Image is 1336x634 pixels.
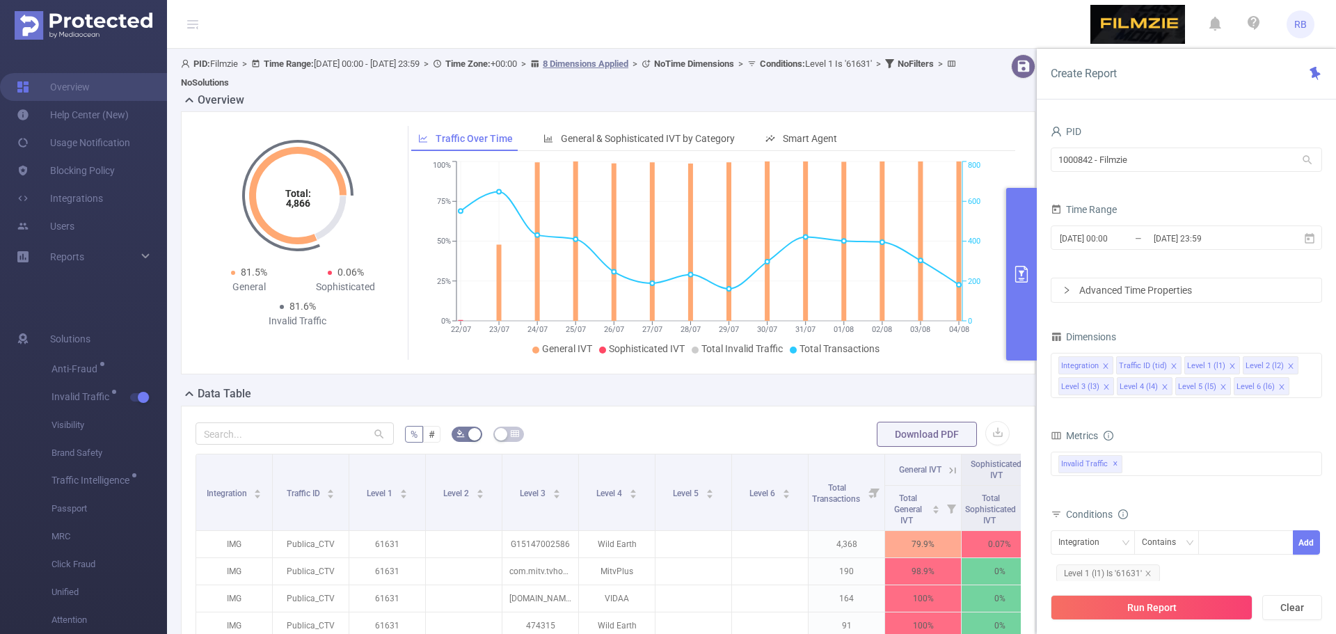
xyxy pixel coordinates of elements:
i: icon: caret-down [254,493,262,497]
i: icon: down [1186,539,1194,548]
span: Anti-Fraud [51,364,102,374]
p: 0% [962,585,1037,612]
input: Search... [196,422,394,445]
i: icon: info-circle [1118,509,1128,519]
tspan: 50% [437,237,451,246]
button: Download PDF [877,422,977,447]
tspan: 25% [437,277,451,286]
span: > [420,58,433,69]
i: icon: close [1145,570,1152,577]
i: Filter menu [1018,486,1037,530]
p: 61631 [349,585,425,612]
div: Sort [706,487,714,496]
p: IMG [196,558,272,585]
span: Level 3 [520,489,548,498]
i: icon: caret-up [399,487,407,491]
i: Filter menu [941,486,961,530]
span: Total General IVT [894,493,922,525]
tspan: 25/07 [565,325,585,334]
i: icon: close [1220,383,1227,392]
div: Contains [1142,531,1186,554]
tspan: 01/08 [834,325,854,334]
span: Integration [207,489,249,498]
i: icon: table [511,429,519,438]
i: icon: close-circle [1306,360,1314,368]
div: Level 4 (l4) [1120,378,1158,396]
i: icon: caret-up [254,487,262,491]
i: icon: right [1063,286,1071,294]
input: End date [1152,229,1265,248]
div: Level 3 (l3) [1061,378,1099,396]
i: icon: caret-down [782,493,790,497]
span: Level 1 (l1) Is '61631' [1056,564,1160,583]
div: Level 5 (l5) [1178,378,1216,396]
a: Blocking Policy [17,157,115,184]
div: General [201,280,298,294]
p: 98.9% [885,558,961,585]
p: Publica_CTV [273,558,349,585]
b: Time Zone: [445,58,491,69]
p: [DOMAIN_NAME] [502,585,578,612]
span: Conditions [1066,509,1128,520]
span: Smart Agent [783,133,837,144]
i: icon: close [1278,383,1285,392]
p: 190 [809,558,884,585]
tspan: 04/08 [948,325,969,334]
i: icon: caret-down [932,508,940,512]
span: Invalid Traffic [51,392,114,402]
i: icon: line-chart [418,134,428,143]
span: General IVT [542,343,592,354]
div: Level 2 (l2) [1246,357,1284,375]
i: icon: caret-down [629,493,637,497]
li: Level 1 (l1) [1184,356,1240,374]
span: > [238,58,251,69]
span: Total Invalid Traffic [701,343,783,354]
i: icon: caret-up [552,487,560,491]
p: VIDAA [579,585,655,612]
tspan: 27/07 [642,325,662,334]
span: General & Sophisticated IVT by Category [561,133,735,144]
i: icon: caret-down [706,493,713,497]
i: Filter menu [865,454,884,530]
tspan: 31/07 [795,325,816,334]
span: Reports [50,251,84,262]
span: Create Report [1051,67,1117,80]
a: Integrations [17,184,103,212]
i: icon: caret-down [327,493,335,497]
button: Run Report [1051,595,1252,620]
tspan: 29/07 [719,325,739,334]
span: Level 2 [443,489,471,498]
p: 0% [962,558,1037,585]
span: Level 6 [749,489,777,498]
li: Level 3 (l3) [1058,377,1114,395]
p: IMG [196,531,272,557]
li: Traffic ID (tid) [1116,356,1182,374]
div: Invalid Traffic [249,314,346,328]
span: Traffic Intelligence [51,475,134,485]
span: RB [1294,10,1307,38]
tspan: 4,866 [285,198,310,209]
b: No Time Dimensions [654,58,734,69]
i: icon: down [1122,539,1130,548]
tspan: 28/07 [680,325,700,334]
span: Attention [51,606,167,634]
tspan: 200 [968,277,980,286]
span: Metrics [1051,430,1098,441]
i: icon: info-circle [1104,431,1113,441]
div: Sort [253,487,262,496]
li: Integration [1058,356,1113,374]
p: 61631 [349,531,425,557]
input: Start date [1058,229,1171,248]
tspan: 400 [968,237,980,246]
tspan: 0% [441,317,451,326]
div: Integration [1058,531,1109,554]
i: icon: close [1161,383,1168,392]
i: icon: close [1287,363,1294,371]
p: Publica_CTV [273,531,349,557]
span: Traffic Over Time [436,133,513,144]
h2: Overview [198,92,244,109]
p: IMG [196,585,272,612]
i: icon: close [1170,363,1177,371]
i: icon: caret-down [476,493,484,497]
i: icon: caret-down [552,493,560,497]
